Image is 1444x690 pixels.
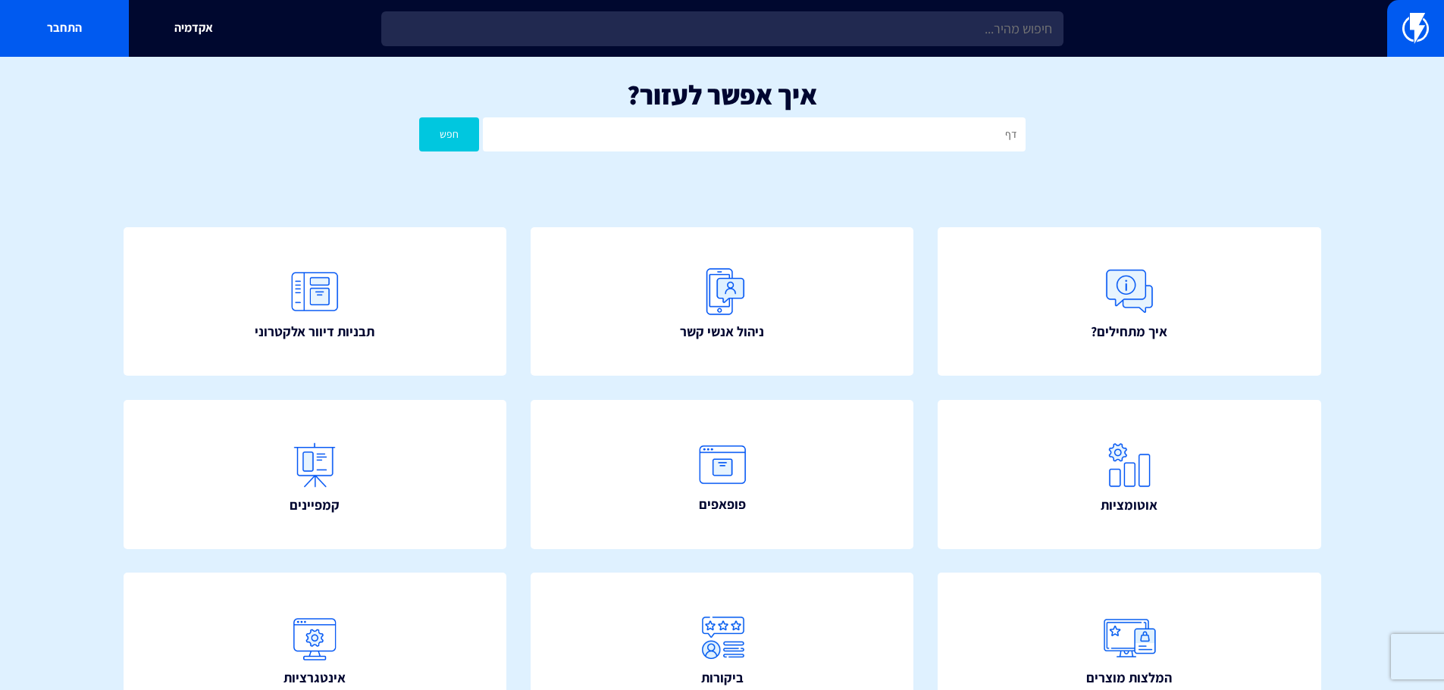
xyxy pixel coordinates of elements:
a: אוטומציות [938,400,1321,549]
span: פופאפים [699,495,746,514]
span: אינטגרציות [283,668,346,688]
span: ניהול אנשי קשר [680,322,764,342]
span: ביקורות [701,668,744,688]
h1: איך אפשר לעזור? [23,80,1421,110]
a: ניהול אנשי קשר [531,227,914,376]
span: תבניות דיוור אלקטרוני [255,322,374,342]
span: אוטומציות [1101,495,1157,515]
span: המלצות מוצרים [1086,668,1172,688]
button: חפש [419,117,480,151]
a: תבניות דיוור אלקטרוני [124,227,507,376]
input: חיפוש [483,117,1025,151]
a: פופאפים [531,400,914,549]
span: קמפיינים [290,495,340,515]
a: קמפיינים [124,400,507,549]
a: איך מתחילים? [938,227,1321,376]
input: חיפוש מהיר... [381,11,1063,46]
span: איך מתחילים? [1091,322,1167,342]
